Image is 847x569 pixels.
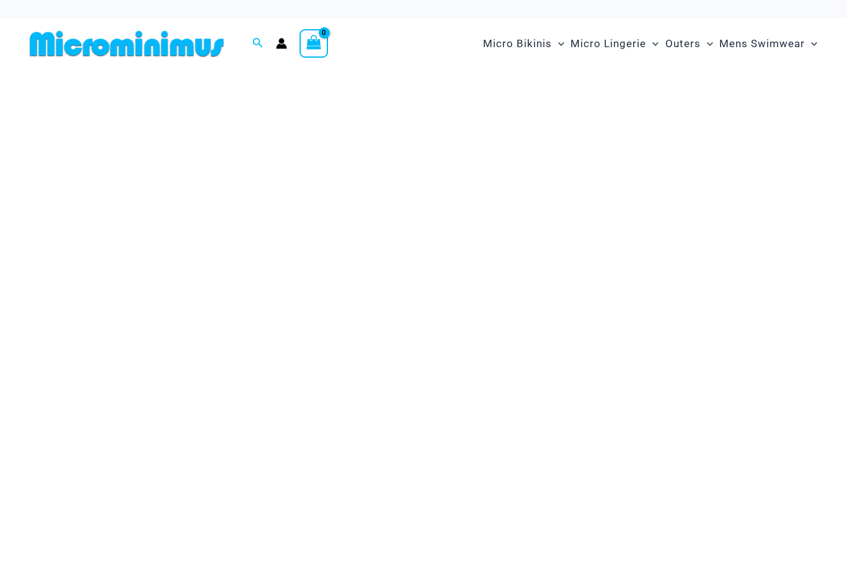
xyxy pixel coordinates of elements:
a: View Shopping Cart, empty [299,29,328,58]
a: OutersMenu ToggleMenu Toggle [662,25,716,63]
span: Micro Lingerie [570,28,646,60]
a: Account icon link [276,38,287,49]
a: Micro LingerieMenu ToggleMenu Toggle [567,25,662,63]
a: Micro BikinisMenu ToggleMenu Toggle [480,25,567,63]
a: Search icon link [252,36,264,52]
span: Outers [665,28,701,60]
span: Menu Toggle [701,28,713,60]
nav: Site Navigation [478,23,822,65]
a: Mens SwimwearMenu ToggleMenu Toggle [716,25,820,63]
span: Menu Toggle [552,28,564,60]
span: Menu Toggle [646,28,659,60]
span: Mens Swimwear [719,28,805,60]
span: Menu Toggle [805,28,817,60]
img: MM SHOP LOGO FLAT [25,30,229,58]
span: Micro Bikinis [483,28,552,60]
